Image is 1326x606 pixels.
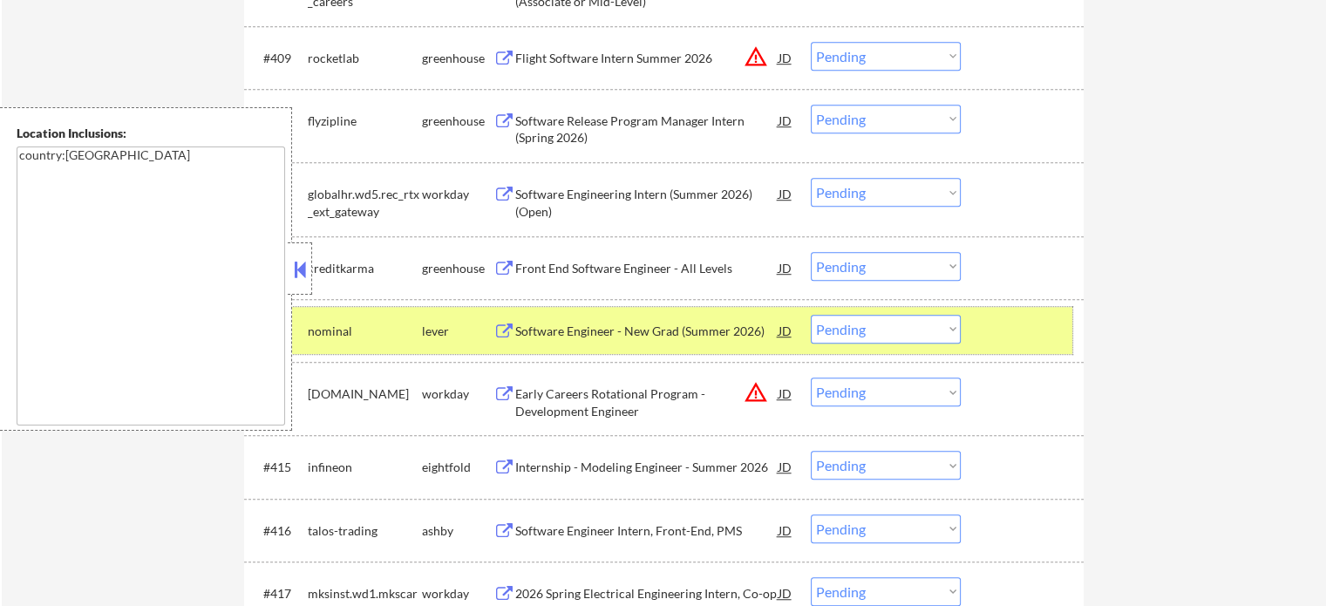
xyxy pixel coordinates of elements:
[515,323,779,340] div: Software Engineer - New Grad (Summer 2026)
[308,260,422,277] div: creditkarma
[777,178,794,209] div: JD
[263,522,294,540] div: #416
[17,125,285,142] div: Location Inclusions:
[422,323,493,340] div: lever
[515,186,779,220] div: Software Engineering Intern (Summer 2026)(Open)
[777,378,794,409] div: JD
[515,112,779,146] div: Software Release Program Manager Intern (Spring 2026)
[263,585,294,603] div: #417
[515,459,779,476] div: Internship - Modeling Engineer - Summer 2026
[308,522,422,540] div: talos-trading
[422,585,493,603] div: workday
[515,585,779,603] div: 2026 Spring Electrical Engineering Intern, Co-op
[308,459,422,476] div: infineon
[422,385,493,403] div: workday
[422,50,493,67] div: greenhouse
[744,380,768,405] button: warning_amber
[263,50,294,67] div: #409
[263,459,294,476] div: #415
[308,186,422,220] div: globalhr.wd5.rec_rtx_ext_gateway
[777,252,794,283] div: JD
[308,323,422,340] div: nominal
[422,112,493,130] div: greenhouse
[308,112,422,130] div: flyzipline
[777,315,794,346] div: JD
[308,50,422,67] div: rocketlab
[744,44,768,69] button: warning_amber
[777,451,794,482] div: JD
[422,186,493,203] div: workday
[777,514,794,546] div: JD
[515,385,779,419] div: Early Careers Rotational Program - Development Engineer
[515,522,779,540] div: Software Engineer Intern, Front-End, PMS
[422,459,493,476] div: eightfold
[777,42,794,73] div: JD
[777,105,794,136] div: JD
[515,260,779,277] div: Front End Software Engineer - All Levels
[308,385,422,403] div: [DOMAIN_NAME]
[515,50,779,67] div: Flight Software Intern Summer 2026
[422,260,493,277] div: greenhouse
[422,522,493,540] div: ashby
